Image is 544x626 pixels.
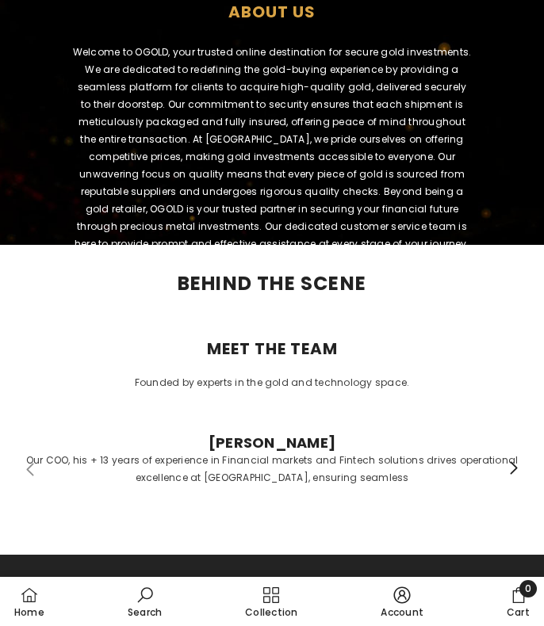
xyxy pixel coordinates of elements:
[25,434,519,452] span: [PERSON_NAME]
[191,339,354,358] span: MEET THE TEAM
[13,580,46,623] a: Home
[243,580,299,623] a: Collection
[135,376,409,389] span: Founded by experts in the gold and technology space.
[494,450,532,488] button: Slide right
[64,44,481,303] div: Welcome to OGOLD, your trusted online destination for secure gold investments. We are dedicated t...
[126,580,163,623] a: Search
[379,580,425,623] a: Account
[505,580,531,623] a: Cart
[12,423,532,515] a: [PERSON_NAME]Our COO, his + 13 years of experience in Financial markets and Fintech solutions dri...
[25,452,519,487] p: Our COO, his + 13 years of experience in Financial markets and Fintech solutions drives operation...
[12,273,532,295] h2: BEHIND THE SCENE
